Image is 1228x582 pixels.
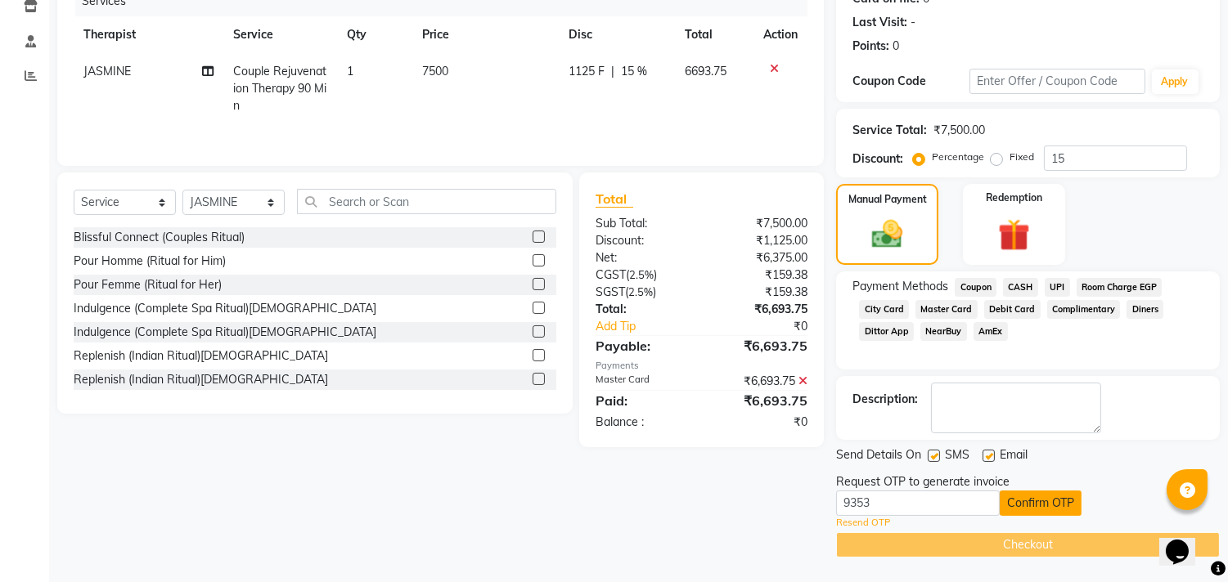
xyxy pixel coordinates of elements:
[74,276,222,293] div: Pour Femme (Ritual for Her)
[702,336,821,356] div: ₹6,693.75
[984,300,1041,319] span: Debit Card
[628,285,653,298] span: 2.5%
[911,14,915,31] div: -
[612,63,615,80] span: |
[986,190,1042,205] label: Redemption
[1077,278,1163,297] span: Room Charge EGP
[596,359,807,373] div: Payments
[852,14,907,31] div: Last Visit:
[74,347,328,365] div: Replenish (Indian Ritual)[DEMOGRAPHIC_DATA]
[702,373,821,390] div: ₹6,693.75
[583,215,702,232] div: Sub Total:
[753,16,807,53] th: Action
[932,150,984,164] label: Percentage
[836,490,1000,516] input: Enter OTP
[74,229,245,246] div: Blissful Connect (Couples Ritual)
[685,64,726,78] span: 6693.75
[852,150,903,168] div: Discount:
[569,63,605,80] span: 1125 F
[1159,517,1212,566] iframe: chat widget
[583,336,702,356] div: Payable:
[83,64,131,78] span: JASMINE
[852,73,969,90] div: Coupon Code
[583,373,702,390] div: Master Card
[920,322,967,341] span: NearBuy
[1000,446,1028,467] span: Email
[915,300,978,319] span: Master Card
[848,192,927,207] label: Manual Payment
[74,16,224,53] th: Therapist
[413,16,560,53] th: Price
[596,267,626,282] span: CGST
[852,122,927,139] div: Service Total:
[423,64,449,78] span: 7500
[629,268,654,281] span: 2.5%
[702,391,821,410] div: ₹6,693.75
[1000,490,1082,516] button: Confirm OTP
[852,278,948,295] span: Payment Methods
[583,266,702,284] div: ( )
[836,516,890,530] a: Resend OTP
[583,249,702,266] div: Net:
[74,300,376,317] div: Indulgence (Complete Spa Ritual)[DEMOGRAPHIC_DATA]
[596,284,625,299] span: SGST
[337,16,412,53] th: Qty
[859,300,909,319] span: City Card
[702,284,821,301] div: ₹159.38
[945,446,969,467] span: SMS
[583,391,702,410] div: Paid:
[859,322,914,341] span: Dittor App
[583,414,702,431] div: Balance :
[1010,150,1034,164] label: Fixed
[702,232,821,249] div: ₹1,125.00
[852,391,918,408] div: Description:
[955,278,996,297] span: Coupon
[297,189,556,214] input: Search or Scan
[974,322,1008,341] span: AmEx
[969,69,1145,94] input: Enter Offer / Coupon Code
[596,190,633,208] span: Total
[1045,278,1070,297] span: UPI
[622,63,648,80] span: 15 %
[74,371,328,388] div: Replenish (Indian Ritual)[DEMOGRAPHIC_DATA]
[675,16,753,53] th: Total
[702,301,821,318] div: ₹6,693.75
[702,215,821,232] div: ₹7,500.00
[583,284,702,301] div: ( )
[74,253,226,270] div: Pour Homme (Ritual for Him)
[1127,300,1163,319] span: Diners
[933,122,985,139] div: ₹7,500.00
[560,16,675,53] th: Disc
[74,324,376,341] div: Indulgence (Complete Spa Ritual)[DEMOGRAPHIC_DATA]
[1152,69,1199,94] button: Apply
[852,38,889,55] div: Points:
[862,217,911,252] img: _cash.svg
[224,16,338,53] th: Service
[583,318,722,335] a: Add Tip
[702,266,821,284] div: ₹159.38
[722,318,821,335] div: ₹0
[836,446,921,467] span: Send Details On
[1047,300,1121,319] span: Complimentary
[1003,278,1038,297] span: CASH
[988,215,1040,255] img: _gift.svg
[234,64,327,113] span: Couple Rejuvenation Therapy 90 Min
[347,64,353,78] span: 1
[893,38,899,55] div: 0
[702,249,821,266] div: ₹6,375.00
[702,414,821,431] div: ₹0
[583,301,702,318] div: Total:
[583,232,702,249] div: Discount:
[836,473,1010,490] div: Request OTP to generate invoice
